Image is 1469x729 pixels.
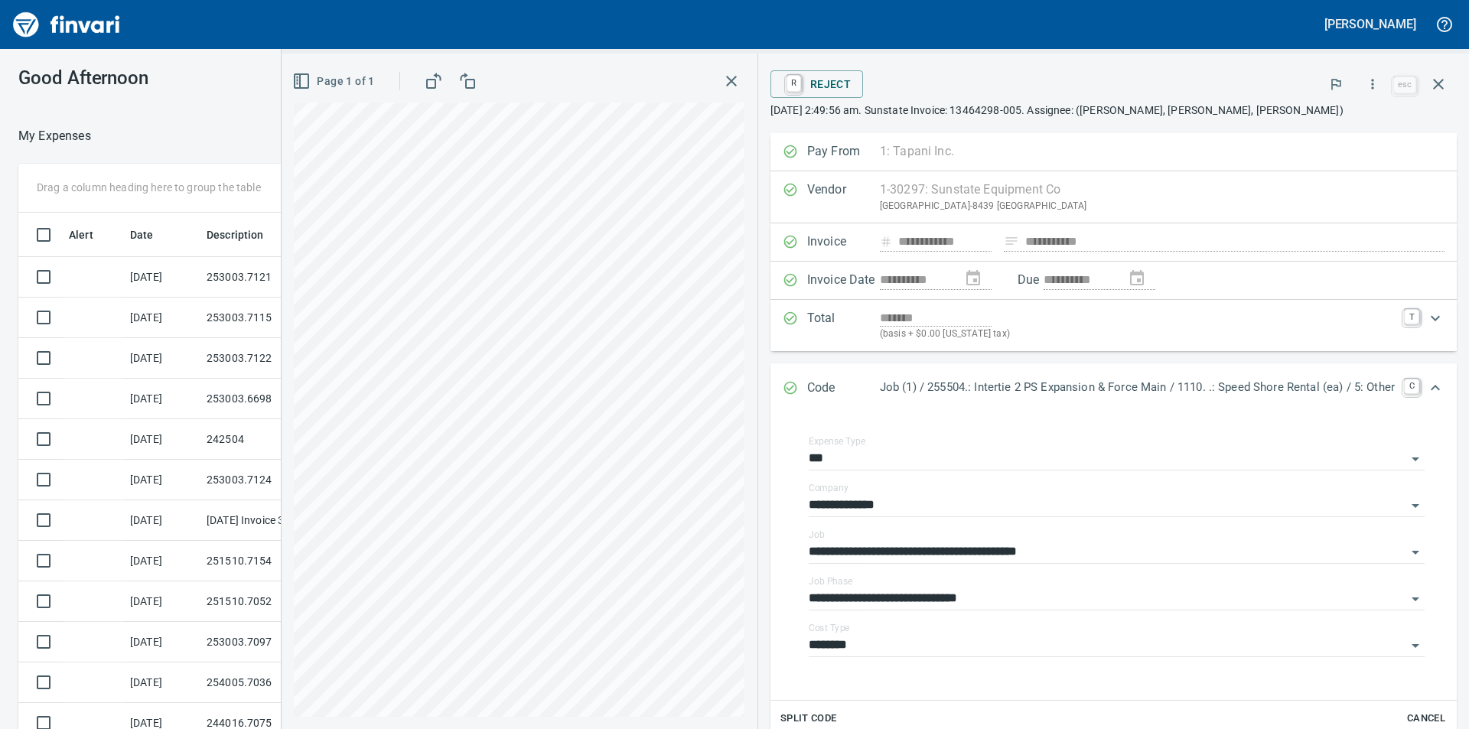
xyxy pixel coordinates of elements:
button: Open [1405,588,1426,610]
p: Code [807,379,880,399]
button: Flag [1319,67,1353,101]
span: Cancel [1405,710,1447,727]
a: T [1404,309,1419,324]
button: Page 1 of 1 [289,67,380,96]
a: C [1404,379,1419,394]
td: [DATE] [124,581,200,622]
span: Date [130,226,154,244]
td: 253003.7121 [200,257,338,298]
h3: Good Afternoon [18,67,344,89]
p: [DATE] 2:49:56 am. Sunstate Invoice: 13464298-005. Assignee: ([PERSON_NAME], [PERSON_NAME], [PERS... [770,103,1457,118]
span: Close invoice [1389,66,1457,103]
a: R [787,75,801,92]
img: Finvari [9,6,124,43]
button: [PERSON_NAME] [1321,12,1420,36]
button: Open [1405,542,1426,563]
span: Reject [783,71,851,97]
span: Alert [69,226,93,244]
p: Total [807,309,880,342]
a: esc [1393,76,1416,93]
button: Open [1405,635,1426,656]
td: [DATE] [124,257,200,298]
label: Job [809,530,825,539]
td: 253003.6698 [200,379,338,419]
td: [DATE] [124,622,200,662]
p: My Expenses [18,127,91,145]
td: [DATE] [124,379,200,419]
button: RReject [770,70,863,98]
span: Alert [69,226,113,244]
td: 253003.7097 [200,622,338,662]
p: Job (1) / 255504.: Intertie 2 PS Expansion & Force Main / 1110. .: Speed Shore Rental (ea) / 5: O... [880,379,1395,396]
button: Open [1405,448,1426,470]
span: Description [207,226,284,244]
span: Page 1 of 1 [295,72,374,91]
td: 251510.7154 [200,541,338,581]
span: Split Code [780,710,837,727]
td: [DATE] [124,419,200,460]
td: [DATE] [124,541,200,581]
label: Company [809,483,849,493]
span: Date [130,226,174,244]
td: 251510.7052 [200,581,338,622]
td: [DATE] Invoice 35587166-004 from Herc Rentals Inc (1-10455) [200,500,338,541]
td: [DATE] [124,338,200,379]
div: Expand [770,363,1457,414]
h5: [PERSON_NAME] [1324,16,1416,32]
p: Drag a column heading here to group the table [37,180,261,195]
td: 253003.7122 [200,338,338,379]
td: [DATE] [124,460,200,500]
td: [DATE] [124,500,200,541]
p: (basis + $0.00 [US_STATE] tax) [880,327,1395,342]
td: [DATE] [124,298,200,338]
span: Description [207,226,264,244]
label: Cost Type [809,623,850,633]
td: 253003.7115 [200,298,338,338]
nav: breadcrumb [18,127,91,145]
td: 253003.7124 [200,460,338,500]
button: More [1356,67,1389,101]
td: [DATE] [124,662,200,703]
div: Expand [770,300,1457,351]
button: Open [1405,495,1426,516]
td: 254005.7036 [200,662,338,703]
td: 242504 [200,419,338,460]
label: Expense Type [809,437,865,446]
label: Job Phase [809,577,852,586]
